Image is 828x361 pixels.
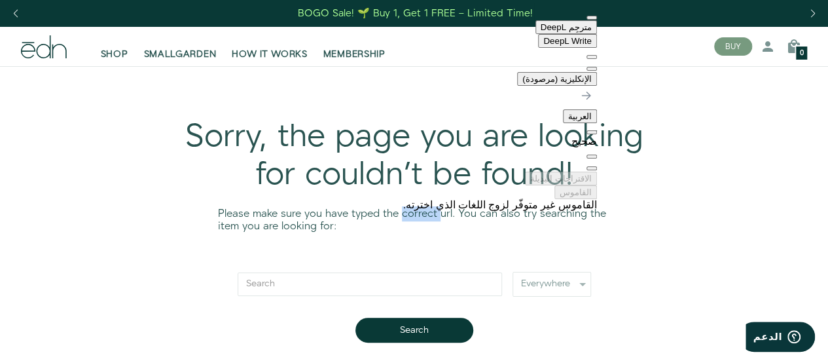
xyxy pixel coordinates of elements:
[746,322,815,354] iframe: لفتح عنصر واجهة يمكنك من خلاله العثور على المزيد من المعلومات
[315,32,393,61] a: MEMBERSHIP
[238,273,502,296] input: Search
[232,48,307,61] span: HOW IT WORKS
[93,32,136,61] a: SHOP
[179,119,650,194] div: Sorry, the page you are looking for couldn't be found!
[800,50,804,57] span: 0
[101,48,128,61] span: SHOP
[714,37,752,56] button: BUY
[323,48,386,61] span: MEMBERSHIP
[144,48,217,61] span: SMALLGARDEN
[218,208,611,233] p: Please make sure you have typed the correct url. You can also try searching the item you are look...
[136,32,225,61] a: SMALLGARDEN
[297,3,534,24] a: BOGO Sale! 🌱 Buy 1, Get 1 FREE – Limited Time!
[355,318,473,343] button: Search
[298,7,533,20] div: BOGO Sale! 🌱 Buy 1, Get 1 FREE – Limited Time!
[224,32,315,61] a: HOW IT WORKS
